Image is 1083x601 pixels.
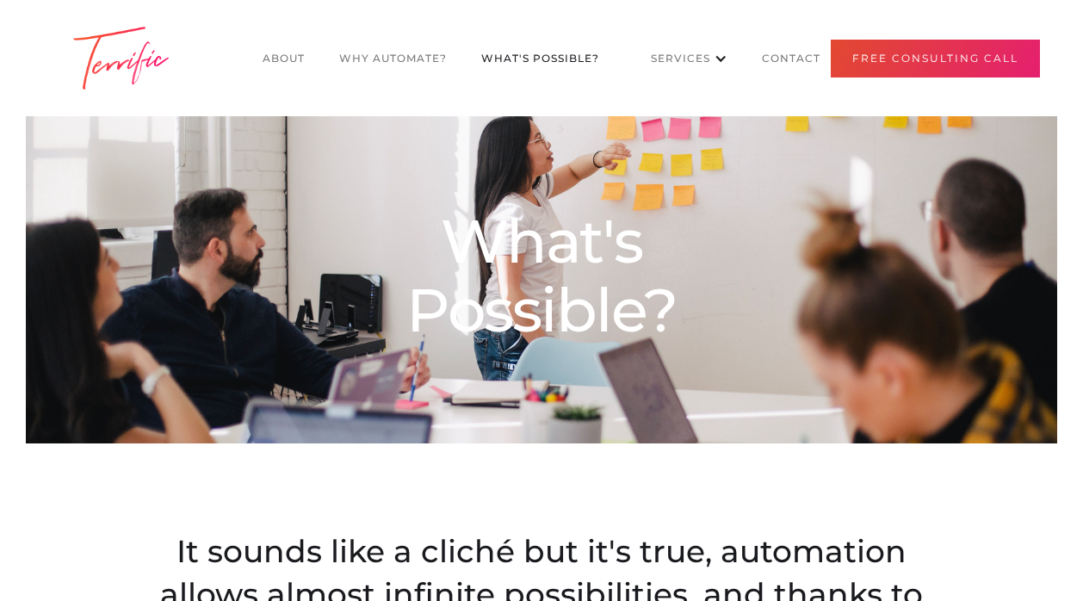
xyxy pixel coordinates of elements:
a: home [43,26,198,90]
img: Terrific Logo [43,26,198,90]
div: What's Possible? [323,207,760,344]
a: About [245,42,322,75]
div: Free Consulting Call [852,50,1018,67]
div: Services [616,25,745,92]
a: Why Automate? [322,42,464,75]
a: What's POssible? [464,42,616,75]
a: Services [634,42,710,75]
a: Free Consulting Call [831,40,1040,77]
a: CONTACT [745,42,838,75]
